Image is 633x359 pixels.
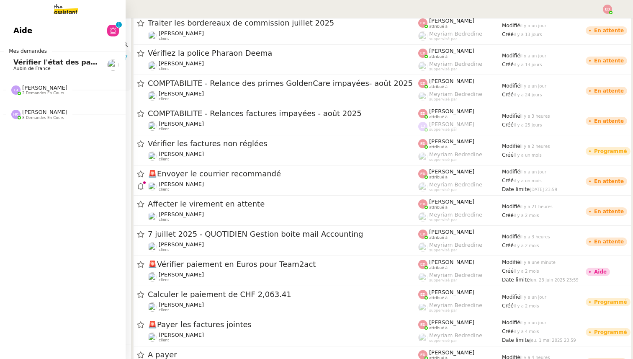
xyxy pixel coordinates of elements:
[514,62,542,67] span: il y a 13 jours
[148,90,418,101] app-user-detailed-label: client
[418,182,427,191] img: users%2FaellJyylmXSg4jqeVbanehhyYJm1%2Favatar%2Fprofile-pic%20(4).png
[159,97,169,101] span: client
[418,302,502,313] app-user-label: suppervisé par
[520,144,550,149] span: il y a 2 heures
[148,291,418,298] span: Calculer le paiement de CHF 2,063.41
[148,181,418,192] app-user-detailed-label: client
[429,175,448,180] span: attribué à
[502,92,514,98] span: Créé
[429,181,482,188] span: Meyriam Bedredine
[429,205,448,210] span: attribué à
[418,139,427,148] img: svg
[148,302,418,313] app-user-detailed-label: client
[4,47,52,55] span: Mes demandes
[418,332,502,343] app-user-label: suppervisé par
[514,304,539,308] span: il y a 2 mois
[429,235,448,240] span: attribué à
[418,91,502,102] app-user-label: suppervisé par
[148,230,418,238] span: 7 juillet 2025 - QUOTIDIEN Gestion boite mail Accounting
[159,121,204,127] span: [PERSON_NAME]
[520,170,546,174] span: il y a un jour
[429,266,448,270] span: attribué à
[159,151,204,157] span: [PERSON_NAME]
[429,91,482,97] span: Meyriam Bedredine
[159,90,204,97] span: [PERSON_NAME]
[429,24,448,29] span: attribué à
[418,290,427,299] img: svg
[418,181,502,192] app-user-label: suppervisé par
[418,333,427,342] img: users%2FaellJyylmXSg4jqeVbanehhyYJm1%2Favatar%2Fprofile-pic%20(4).png
[429,61,482,67] span: Meyriam Bedredine
[502,303,514,309] span: Créé
[429,115,448,119] span: attribué à
[514,329,539,334] span: il y a 4 mois
[418,152,427,161] img: users%2FaellJyylmXSg4jqeVbanehhyYJm1%2Favatar%2Fprofile-pic%20(4).png
[148,61,157,70] img: users%2F0zQGGmvZECeMseaPawnreYAQQyS2%2Favatar%2Feddadf8a-b06f-4db9-91c4-adeed775bb0f
[502,122,514,128] span: Créé
[429,212,482,218] span: Meyriam Bedredine
[148,302,157,312] img: users%2Fa6PbEmLwvGXylUqKytRPpDpAx153%2Favatar%2Ffanny.png
[159,332,204,338] span: [PERSON_NAME]
[159,308,169,313] span: client
[502,294,520,300] span: Modifié
[418,79,427,88] img: svg
[429,188,457,192] span: suppervisé par
[514,123,542,127] span: il y a 25 jours
[514,213,539,218] span: il y a 2 mois
[429,259,474,265] span: [PERSON_NAME]
[594,239,624,244] div: En attente
[148,140,418,147] span: Vérifier les factures non réglées
[429,289,474,295] span: [PERSON_NAME]
[148,152,157,161] img: users%2FNmPW3RcGagVdwlUj0SIRjiM8zA23%2Favatar%2Fb3e8f68e-88d8-429d-a2bd-00fb6f2d12db
[148,272,157,282] img: users%2FALbeyncImohZ70oG2ud0kR03zez1%2Favatar%2F645c5494-5e49-4313-a752-3cbe407590be
[418,122,427,131] img: svg
[22,91,64,96] span: 2 demandes en cours
[148,241,418,252] app-user-detailed-label: client
[418,31,502,41] app-user-label: suppervisé par
[159,211,204,217] span: [PERSON_NAME]
[429,37,457,41] span: suppervisé par
[418,319,502,330] app-user-label: attribué à
[520,320,546,325] span: il y a un jour
[429,85,448,89] span: attribué à
[429,121,474,127] span: [PERSON_NAME]
[159,302,204,308] span: [PERSON_NAME]
[148,261,418,268] span: Vérifier paiement en Euros pour Team2act
[11,110,21,119] img: svg
[116,22,122,28] nz-badge-sup: 1
[520,235,550,239] span: il y a 3 heures
[429,319,474,325] span: [PERSON_NAME]
[502,243,514,248] span: Créé
[107,59,119,71] img: users%2FSclkIUIAuBOhhDrbgjtrSikBoD03%2Favatar%2F48cbc63d-a03d-4817-b5bf-7f7aeed5f2a9
[429,158,457,162] span: suppervisé par
[514,32,542,37] span: il y a 13 jours
[148,242,157,251] img: users%2Fa6PbEmLwvGXylUqKytRPpDpAx153%2Favatar%2Ffanny.png
[13,24,32,37] span: Aide
[418,320,427,329] img: svg
[514,269,539,274] span: il y a 2 mois
[502,268,514,274] span: Créé
[530,338,576,343] span: jeu. 1 mai 2025 23:59
[418,212,427,222] img: users%2FaellJyylmXSg4jqeVbanehhyYJm1%2Favatar%2Fprofile-pic%20(4).png
[418,289,502,300] app-user-label: attribué à
[429,78,474,84] span: [PERSON_NAME]
[502,320,520,325] span: Modifié
[418,272,502,283] app-user-label: suppervisé par
[418,151,502,162] app-user-label: suppervisé par
[429,349,474,356] span: [PERSON_NAME]
[502,212,514,218] span: Créé
[418,61,502,72] app-user-label: suppervisé par
[594,269,607,274] div: Aide
[418,169,427,178] img: svg
[520,54,546,58] span: il y a un jour
[429,302,482,308] span: Meyriam Bedredine
[520,204,553,209] span: il y a 21 heures
[148,91,157,101] img: users%2F0zQGGmvZECeMseaPawnreYAQQyS2%2Favatar%2Feddadf8a-b06f-4db9-91c4-adeed775bb0f
[514,178,542,183] span: il y a un mois
[13,66,51,71] span: Aubin de France
[418,199,502,209] app-user-label: attribué à
[502,31,514,37] span: Créé
[429,151,482,158] span: Meyriam Bedredine
[502,234,520,240] span: Modifié
[429,296,448,300] span: attribué à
